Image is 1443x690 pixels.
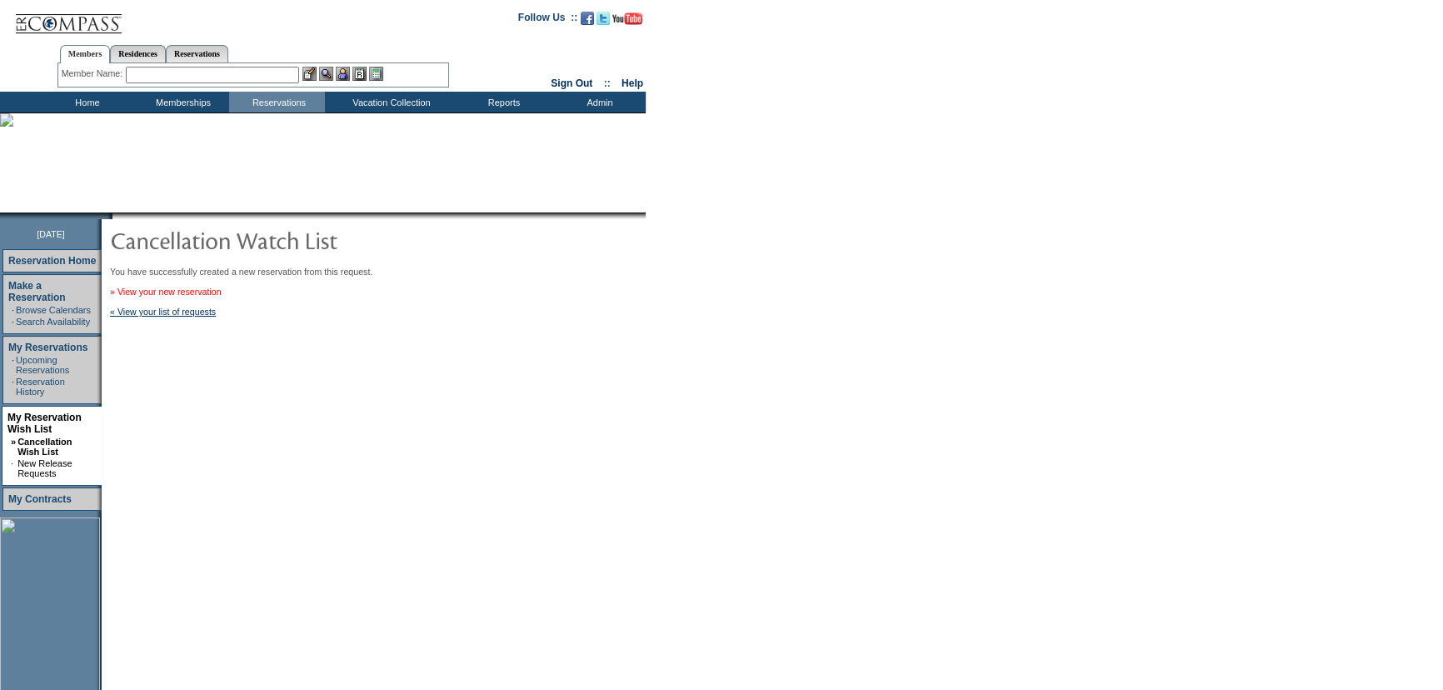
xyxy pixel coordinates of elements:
[7,412,82,435] a: My Reservation Wish List
[319,67,333,81] img: View
[581,17,594,27] a: Become our fan on Facebook
[16,377,65,397] a: Reservation History
[12,377,14,397] td: ·
[336,67,350,81] img: Impersonate
[16,355,69,375] a: Upcoming Reservations
[12,317,14,327] td: ·
[352,67,367,81] img: Reservations
[110,45,166,62] a: Residences
[229,92,325,112] td: Reservations
[604,77,611,89] span: ::
[11,437,16,447] b: »
[133,92,229,112] td: Memberships
[17,458,72,478] a: New Release Requests
[110,223,443,257] img: pgTtlCancellationNotification.gif
[8,255,96,267] a: Reservation Home
[518,10,577,30] td: Follow Us ::
[8,342,87,353] a: My Reservations
[112,212,114,219] img: blank.gif
[12,305,14,315] td: ·
[110,267,372,277] span: You have successfully created a new reservation from this request.
[8,493,72,505] a: My Contracts
[454,92,550,112] td: Reports
[612,12,642,25] img: Subscribe to our YouTube Channel
[110,307,216,317] a: « View your list of requests
[166,45,228,62] a: Reservations
[16,317,90,327] a: Search Availability
[369,67,383,81] img: b_calculator.gif
[110,287,222,297] a: » View your new reservation
[107,212,112,219] img: promoShadowLeftCorner.gif
[581,12,594,25] img: Become our fan on Facebook
[12,355,14,375] td: ·
[597,17,610,27] a: Follow us on Twitter
[302,67,317,81] img: b_edit.gif
[16,305,91,315] a: Browse Calendars
[551,77,592,89] a: Sign Out
[37,229,65,239] span: [DATE]
[11,458,16,478] td: ·
[62,67,126,81] div: Member Name:
[597,12,610,25] img: Follow us on Twitter
[325,92,454,112] td: Vacation Collection
[612,17,642,27] a: Subscribe to our YouTube Channel
[550,92,646,112] td: Admin
[37,92,133,112] td: Home
[17,437,72,457] a: Cancellation Wish List
[60,45,111,63] a: Members
[622,77,643,89] a: Help
[8,280,66,303] a: Make a Reservation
